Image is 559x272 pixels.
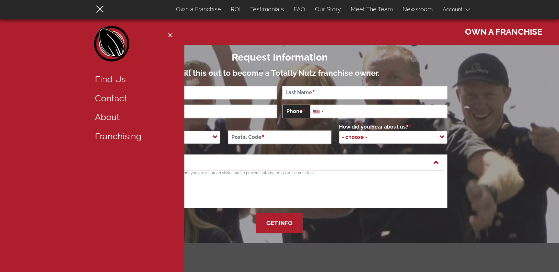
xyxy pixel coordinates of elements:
input: +1 201-555-0123 [310,105,448,118]
a: ROI [226,3,245,16]
a: Franchising [90,127,174,146]
span: Own a Franchise [465,24,542,38]
input: Postal Code [228,130,331,144]
span: How did you hear about us? [339,124,412,130]
div: United States: +1 [310,105,325,118]
p: This question is for testing whether or not you are a human visitor and to prevent automated spam... [115,170,444,176]
a: Newsroom [398,3,437,16]
h2: Request Information [112,52,447,62]
a: Meet The Team [346,3,398,16]
button: Get Info [256,213,303,233]
a: FAQ [289,3,310,16]
span: Phone [282,105,310,118]
a: Our Story [310,3,346,16]
a: Find Us [90,70,174,89]
a: Home [93,26,131,65]
h3: Fill this out to become a Totally Nutz franchise owner. [112,69,447,77]
a: About [90,108,174,127]
input: First Name [112,86,277,99]
a: Testimonials [245,3,289,16]
input: Email [112,105,277,118]
span: - choose - [339,131,374,144]
a: CAPTCHA [120,158,439,166]
a: Contact [90,89,174,108]
a: Own a Franchise [171,3,226,16]
span: - choose - [339,131,447,144]
input: Last Name [282,86,448,99]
